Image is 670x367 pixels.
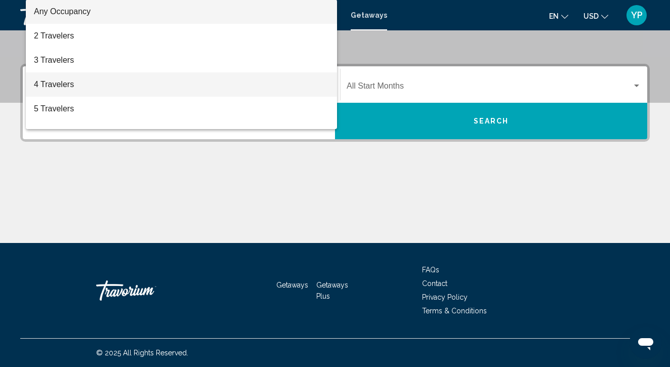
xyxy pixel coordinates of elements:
[34,72,329,97] span: 4 Travelers
[34,7,91,16] span: Any Occupancy
[34,24,329,48] span: 2 Travelers
[630,327,662,359] iframe: Button to launch messaging window
[34,121,329,145] span: 6 Travelers
[34,48,329,72] span: 3 Travelers
[34,97,329,121] span: 5 Travelers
